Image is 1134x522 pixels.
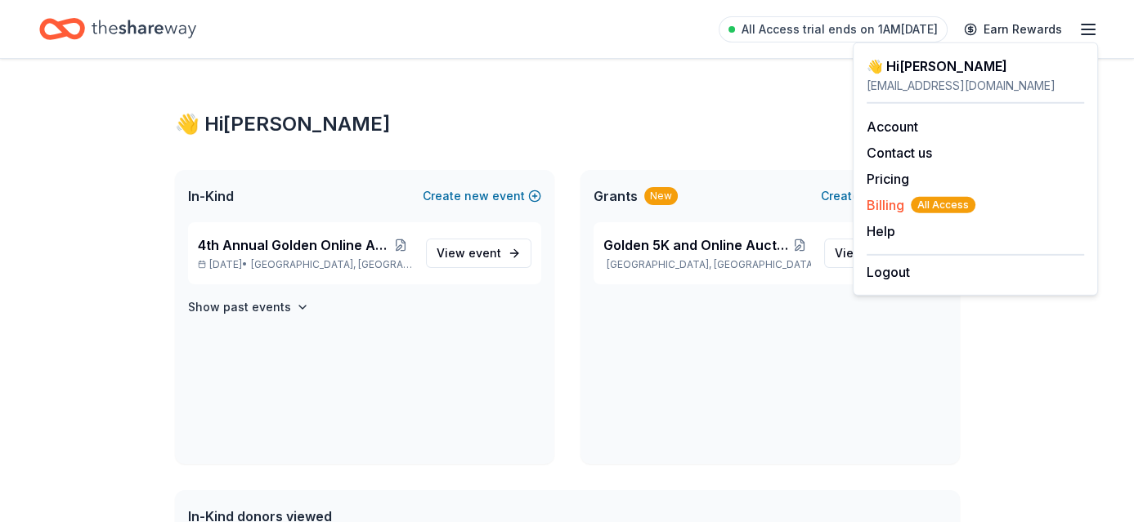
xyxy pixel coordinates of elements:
[867,56,1084,76] div: 👋 Hi [PERSON_NAME]
[742,20,938,39] span: All Access trial ends on 1AM[DATE]
[188,186,234,206] span: In-Kind
[821,186,947,206] button: Createnewproject
[175,111,960,137] div: 👋 Hi [PERSON_NAME]
[426,239,531,268] a: View event
[867,118,918,135] a: Account
[719,16,948,42] a: All Access trial ends on 1AM[DATE]
[867,76,1084,96] div: [EMAIL_ADDRESS][DOMAIN_NAME]
[954,15,1072,44] a: Earn Rewards
[867,262,910,282] button: Logout
[867,195,975,215] button: BillingAll Access
[423,186,541,206] button: Createnewevent
[437,243,501,263] span: View
[867,221,895,241] button: Help
[867,195,975,215] span: Billing
[251,258,412,271] span: [GEOGRAPHIC_DATA], [GEOGRAPHIC_DATA]
[198,235,388,255] span: 4th Annual Golden Online Auction/Store
[594,186,638,206] span: Grants
[188,297,291,317] h4: Show past events
[867,171,909,187] a: Pricing
[464,186,489,206] span: new
[188,297,309,317] button: Show past events
[603,235,788,255] span: Golden 5K and Online Auction Store 2024
[867,143,932,163] button: Contact us
[835,243,907,263] span: View
[39,10,196,48] a: Home
[824,239,937,268] a: View project
[198,258,413,271] p: [DATE] •
[644,187,678,205] div: New
[603,258,811,271] p: [GEOGRAPHIC_DATA], [GEOGRAPHIC_DATA]
[911,197,975,213] span: All Access
[468,246,501,260] span: event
